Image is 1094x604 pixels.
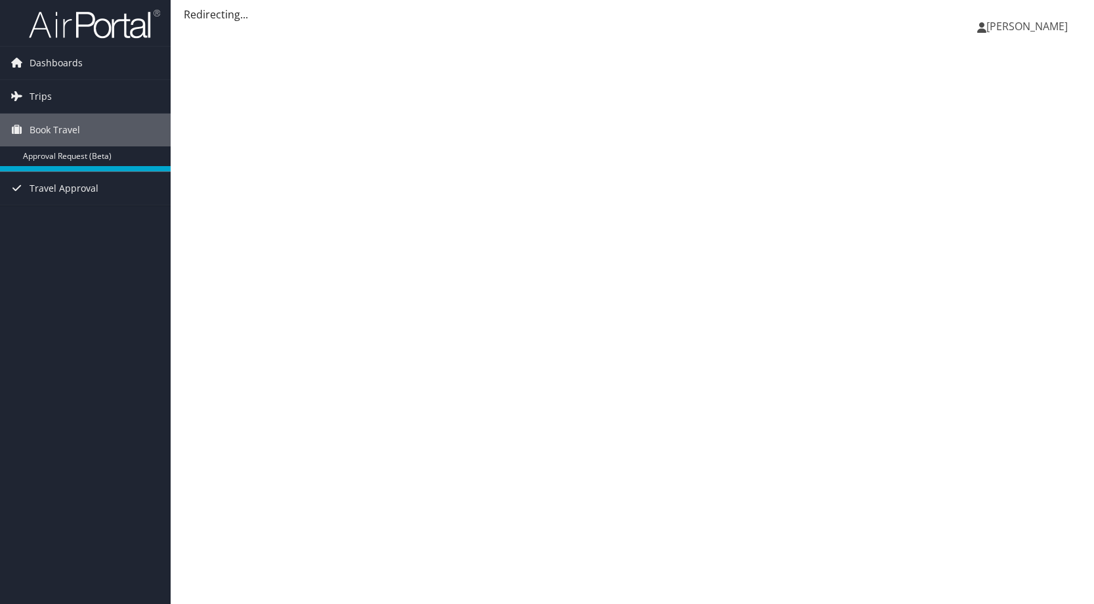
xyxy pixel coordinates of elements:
a: [PERSON_NAME] [977,7,1081,46]
span: Dashboards [30,47,83,79]
span: Book Travel [30,114,80,146]
div: Redirecting... [184,7,1081,22]
span: Trips [30,80,52,113]
span: [PERSON_NAME] [986,19,1068,33]
img: airportal-logo.png [29,9,160,39]
span: Travel Approval [30,172,98,205]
